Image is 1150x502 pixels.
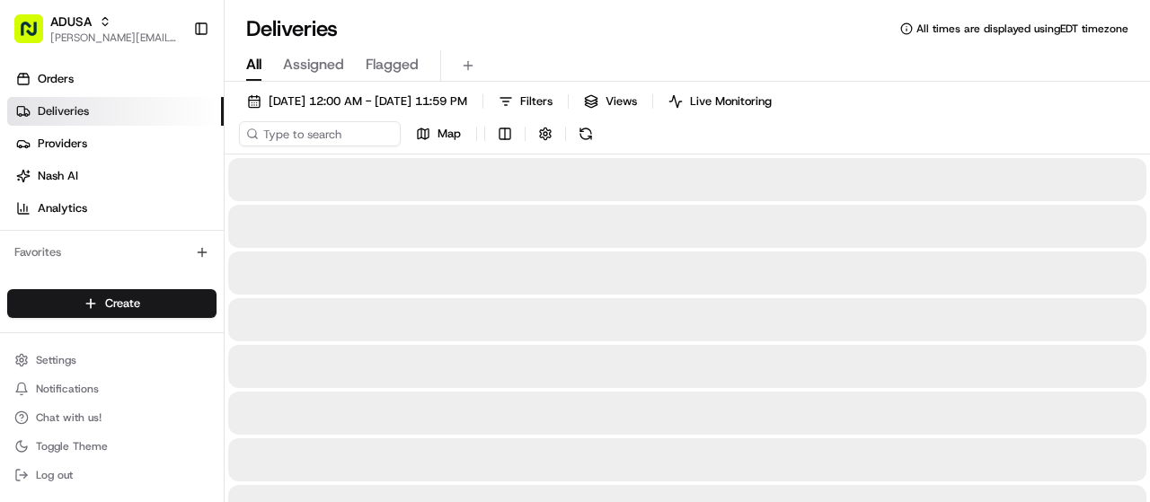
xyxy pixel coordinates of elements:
a: Orders [7,65,224,93]
span: Live Monitoring [690,93,772,110]
a: Deliveries [7,97,224,126]
span: Map [438,126,461,142]
span: Flagged [366,54,419,75]
span: Filters [520,93,553,110]
span: Settings [36,353,76,367]
span: [DATE] 12:00 AM - [DATE] 11:59 PM [269,93,467,110]
span: Providers [38,136,87,152]
span: Views [606,93,637,110]
button: Refresh [573,121,598,146]
button: [DATE] 12:00 AM - [DATE] 11:59 PM [239,89,475,114]
span: All [246,54,261,75]
button: ADUSA [50,13,92,31]
span: Chat with us! [36,410,102,425]
input: Type to search [239,121,401,146]
button: Create [7,289,217,318]
span: Deliveries [38,103,89,119]
button: Chat with us! [7,405,217,430]
button: Map [408,121,469,146]
span: All times are displayed using EDT timezone [916,22,1128,36]
button: Views [576,89,645,114]
span: Notifications [36,382,99,396]
button: Filters [491,89,561,114]
span: Log out [36,468,73,482]
button: Settings [7,348,217,373]
span: Toggle Theme [36,439,108,454]
span: Orders [38,71,74,87]
a: Nash AI [7,162,224,190]
button: Notifications [7,376,217,401]
a: Providers [7,129,224,158]
button: Live Monitoring [660,89,780,114]
button: [PERSON_NAME][EMAIL_ADDRESS][PERSON_NAME][DOMAIN_NAME] [50,31,179,45]
span: Create [105,295,140,312]
h1: Deliveries [246,14,338,43]
button: Toggle Theme [7,434,217,459]
a: Analytics [7,194,224,223]
button: ADUSA[PERSON_NAME][EMAIL_ADDRESS][PERSON_NAME][DOMAIN_NAME] [7,7,186,50]
button: Log out [7,462,217,488]
span: Assigned [283,54,344,75]
div: Favorites [7,238,217,267]
span: Analytics [38,200,87,216]
span: Nash AI [38,168,78,184]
